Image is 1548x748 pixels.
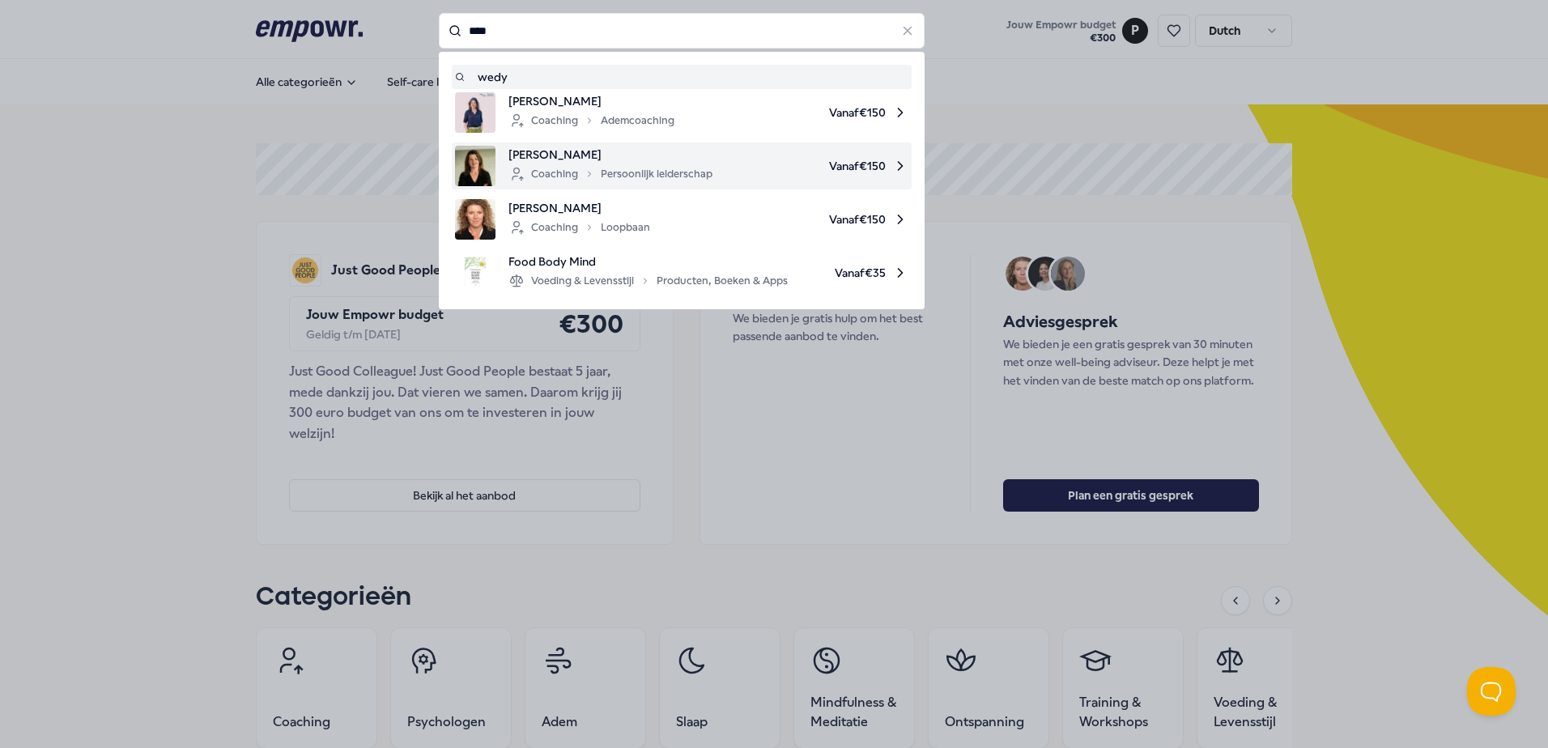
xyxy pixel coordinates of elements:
span: Vanaf € 150 [663,199,908,240]
img: product image [455,253,495,293]
img: product image [455,146,495,186]
a: wedy [455,68,908,86]
img: product image [455,199,495,240]
span: [PERSON_NAME] [508,199,650,217]
div: Voeding & Levensstijl Producten, Boeken & Apps [508,271,788,291]
div: Coaching Ademcoaching [508,111,674,130]
img: product image [455,92,495,133]
input: Search for products, categories or subcategories [439,13,925,49]
span: Vanaf € 150 [725,146,908,186]
a: product image[PERSON_NAME]CoachingPersoonlijk leiderschapVanaf€150 [455,146,908,186]
a: product image[PERSON_NAME]CoachingLoopbaanVanaf€150 [455,199,908,240]
span: Vanaf € 35 [801,253,908,293]
a: product image[PERSON_NAME]CoachingAdemcoachingVanaf€150 [455,92,908,133]
a: product imageFood Body MindVoeding & LevensstijlProducten, Boeken & AppsVanaf€35 [455,253,908,293]
div: Coaching Loopbaan [508,218,650,237]
span: Food Body Mind [508,253,788,270]
div: Coaching Persoonlijk leiderschap [508,164,712,184]
span: [PERSON_NAME] [508,92,674,110]
span: Vanaf € 150 [687,92,908,133]
iframe: Help Scout Beacon - Open [1467,667,1516,716]
span: [PERSON_NAME] [508,146,712,164]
